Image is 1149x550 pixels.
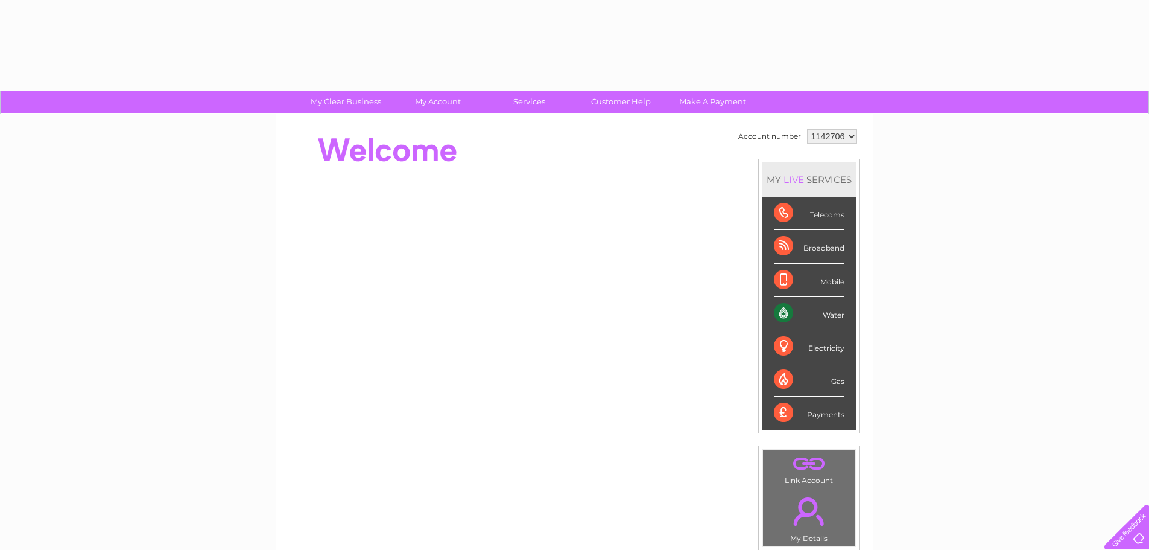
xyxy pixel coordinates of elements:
[774,297,844,330] div: Water
[774,330,844,363] div: Electricity
[296,91,396,113] a: My Clear Business
[480,91,579,113] a: Services
[762,162,856,197] div: MY SERVICES
[774,264,844,297] div: Mobile
[774,363,844,397] div: Gas
[735,126,804,147] td: Account number
[781,174,806,185] div: LIVE
[766,453,852,475] a: .
[762,487,856,546] td: My Details
[774,197,844,230] div: Telecoms
[571,91,671,113] a: Customer Help
[774,397,844,429] div: Payments
[766,490,852,532] a: .
[388,91,487,113] a: My Account
[663,91,762,113] a: Make A Payment
[774,230,844,263] div: Broadband
[762,450,856,488] td: Link Account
